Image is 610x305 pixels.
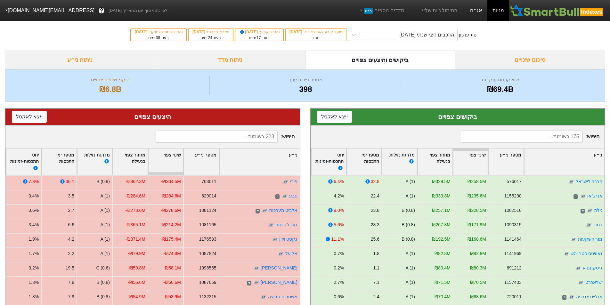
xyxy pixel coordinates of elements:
[373,279,379,286] div: 7.1
[28,279,39,286] div: 1.3%
[192,29,230,35] div: תאריך פרסום :
[289,29,343,35] div: מועד קובע לאחוז ציבור :
[101,250,110,257] div: A (1)
[156,131,294,143] span: חיפוש :
[468,207,486,214] div: ₪228.5M
[432,178,450,185] div: ₪329.5M
[435,279,451,286] div: ₪71.5M
[211,76,400,84] div: מספר ניירות ערך
[453,148,488,175] div: Toggle SortBy
[334,193,344,199] div: 4.2%
[126,207,145,214] div: -₪278.6M
[334,178,344,185] div: 6.4%
[432,221,450,228] div: ₪267.8M
[201,193,216,199] div: 629014
[461,131,583,143] input: 175 רשומות...
[68,236,74,243] div: 4.2
[509,4,605,17] img: SmartBull
[470,250,486,257] div: ₪82.8M
[373,250,379,257] div: 1.8
[192,30,206,34] span: [DATE]
[161,207,181,214] div: -₪278.6M
[155,51,305,69] div: ניתוח מדד
[256,36,261,40] span: 17
[261,280,297,285] a: [PERSON_NAME]
[468,236,486,243] div: ₪168.6M
[199,236,216,243] div: 1176593
[405,178,415,185] div: A (1)
[334,279,344,286] div: 2.7%
[417,4,460,17] a: הסימולציות שלי
[219,148,300,175] div: Toggle SortBy
[370,221,379,228] div: 28.3
[334,293,344,300] div: 0.6%
[275,194,280,199] span: ד
[253,265,260,272] img: tase link
[260,294,267,301] img: tase link
[404,76,597,84] div: שווי קרנות עוקבות
[405,279,415,286] div: A (1)
[507,178,521,185] div: 576017
[334,265,344,271] div: 0.2%
[470,279,486,286] div: ₪70.5M
[101,221,110,228] div: A (1)
[370,207,379,214] div: 23.8
[239,29,280,35] div: תאריך קובע :
[570,237,577,243] img: tase link
[42,148,77,175] div: Toggle SortBy
[563,251,569,257] img: tase link
[28,193,39,199] div: 0.4%
[161,221,181,228] div: -₪214.2M
[404,84,597,95] div: ₪69.4B
[126,221,145,228] div: -₪365.1M
[580,209,584,214] span: ד
[461,131,599,143] span: חיפוש :
[101,236,110,243] div: A (1)
[504,236,521,243] div: 1141464
[587,193,602,198] a: אנרג'יאן
[239,35,280,41] div: בעוד ימים
[504,207,521,214] div: 1082510
[575,265,582,272] img: tase link
[148,148,183,175] div: Toggle SortBy
[504,221,521,228] div: 1090315
[470,293,486,300] div: ₪68.6M
[161,236,181,243] div: -₪175.4M
[96,265,110,271] div: C (0.6)
[317,112,598,122] div: ביקושים צפויים
[405,193,415,199] div: A (1)
[312,36,320,40] span: מחר
[305,51,455,69] div: ביקושים והיצעים צפויים
[317,111,352,123] button: ייצא לאקסל
[289,30,303,34] span: [DATE]
[68,279,74,286] div: 7.8
[334,207,344,214] div: 9.0%
[504,250,521,257] div: 1141969
[164,265,181,271] div: -₪58.1M
[382,148,417,175] div: Toggle SortBy
[573,194,577,199] span: ד
[562,295,566,300] span: ד
[279,237,297,242] a: נקסט ויז'ן
[184,148,219,175] div: Toggle SortBy
[192,35,230,41] div: בעוד ימים
[468,221,486,228] div: ₪171.9M
[468,178,486,185] div: ₪258.5M
[400,31,454,39] div: הרכבים חצי שנתי [DATE]
[370,178,379,185] div: 32.8
[101,193,110,199] div: A (1)
[8,152,39,172] div: יחס התכסות-זמינות
[272,237,278,243] img: tase link
[582,265,602,270] a: דיסקונט א
[68,207,74,214] div: 2.7
[28,207,39,214] div: 0.6%
[278,251,284,257] img: tase link
[575,179,602,184] a: חברה לישראל
[370,193,379,199] div: 22.4
[405,265,415,271] div: A (1)
[239,30,259,34] span: [DATE]
[79,152,110,172] div: מדרגת נזילות
[570,251,602,256] a: נאוויטס פטר יהש
[199,293,216,300] div: 1132315
[262,208,268,214] img: tase link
